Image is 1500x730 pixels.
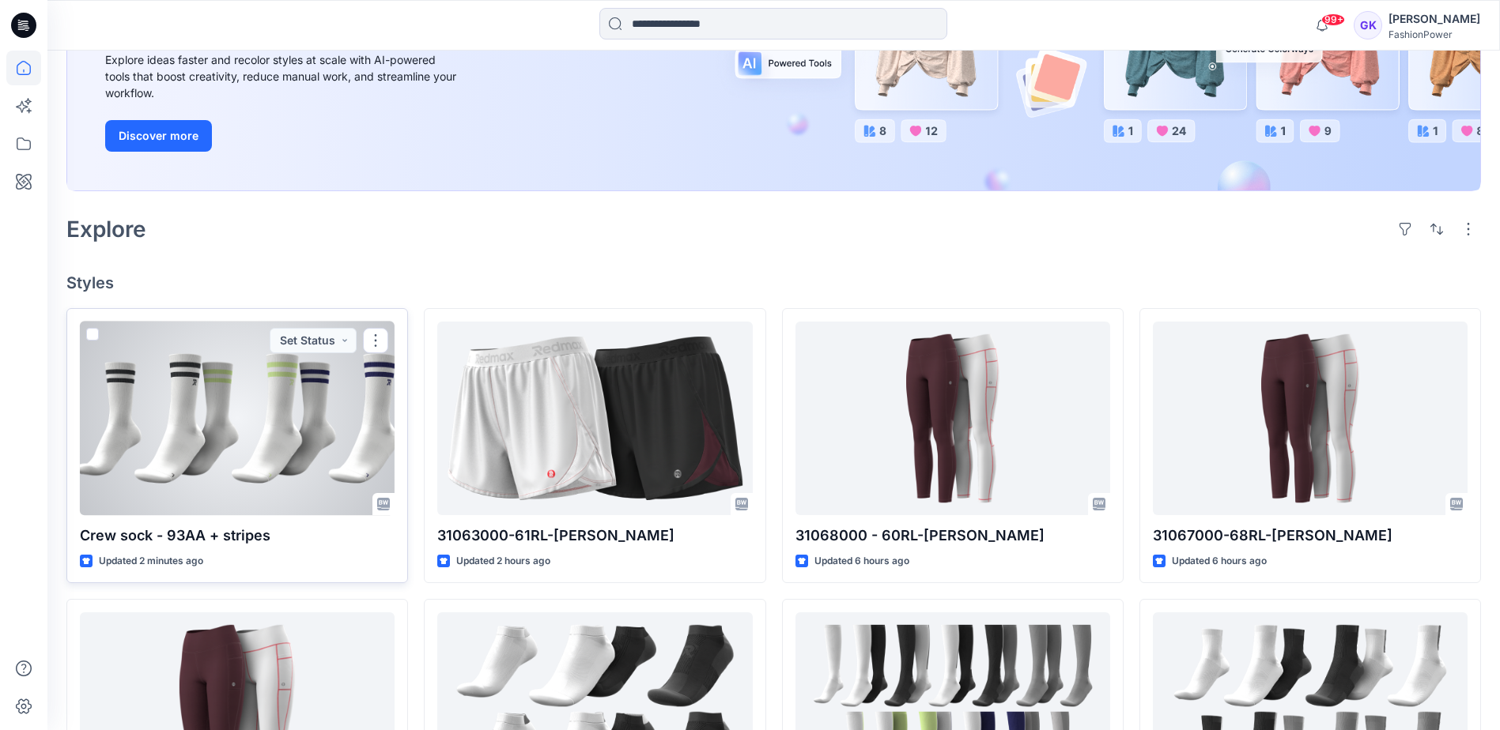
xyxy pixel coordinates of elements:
[795,525,1110,547] p: 31068000 - 60RL-[PERSON_NAME]
[795,322,1110,515] a: 31068000 - 60RL-Ravon
[814,553,909,570] p: Updated 6 hours ago
[66,273,1481,292] h4: Styles
[437,322,752,515] a: 31063000-61RL-Raisa
[456,553,550,570] p: Updated 2 hours ago
[1153,322,1468,515] a: 31067000-68RL-Ravina
[105,120,212,152] button: Discover more
[99,553,203,570] p: Updated 2 minutes ago
[1153,525,1468,547] p: 31067000-68RL-[PERSON_NAME]
[1354,11,1382,40] div: GK
[105,120,461,152] a: Discover more
[66,216,146,242] h2: Explore
[1389,9,1480,28] div: [PERSON_NAME]
[105,51,461,101] div: Explore ideas faster and recolor styles at scale with AI-powered tools that boost creativity, red...
[1321,13,1345,26] span: 99+
[1172,553,1267,570] p: Updated 6 hours ago
[437,525,752,547] p: 31063000-61RL-[PERSON_NAME]
[80,525,395,547] p: Crew sock - 93AA + stripes
[80,322,395,515] a: Crew sock - 93AA + stripes
[1389,28,1480,40] div: FashionPower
